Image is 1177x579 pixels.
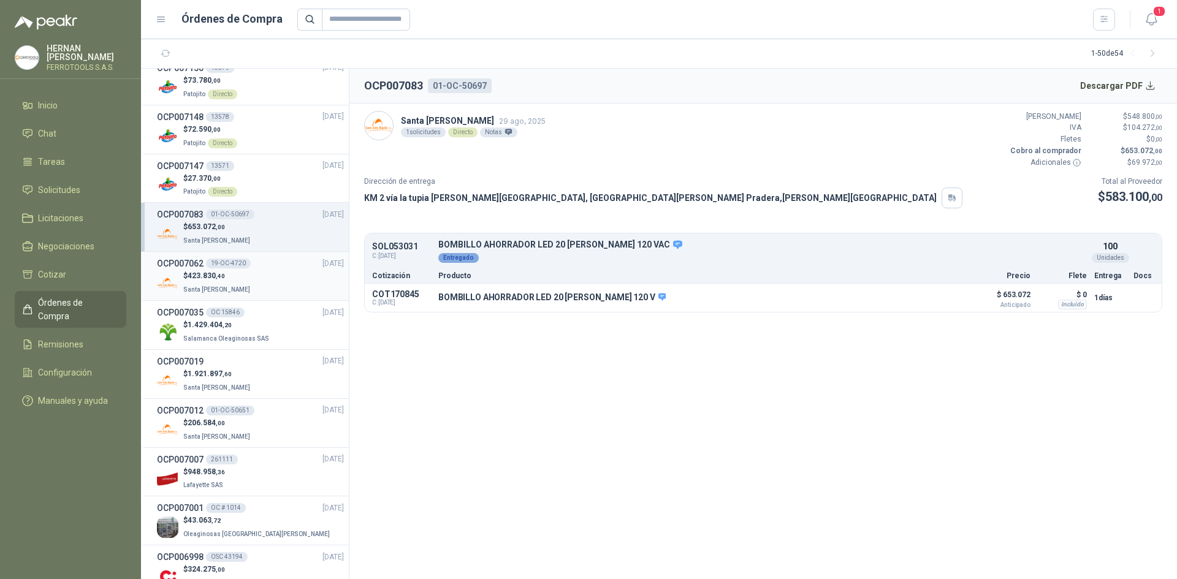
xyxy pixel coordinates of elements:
[183,124,237,135] p: $
[183,319,272,331] p: $
[1008,157,1081,168] p: Adicionales
[216,224,225,230] span: ,00
[188,418,225,427] span: 206.584
[188,516,221,524] span: 43.063
[428,78,492,93] div: 01-OC-50697
[15,94,126,117] a: Inicio
[211,175,221,182] span: ,00
[364,77,423,94] h2: OCP007083
[38,268,66,281] span: Cotizar
[211,126,221,133] span: ,00
[157,468,178,490] img: Company Logo
[372,251,431,261] span: C: [DATE]
[322,502,344,514] span: [DATE]
[322,453,344,465] span: [DATE]
[1103,240,1118,253] p: 100
[38,99,58,112] span: Inicio
[183,173,237,184] p: $
[15,235,126,258] a: Negociaciones
[183,384,250,391] span: Santa [PERSON_NAME]
[1008,134,1081,145] p: Fletes
[157,159,204,173] h3: OCP007147
[401,114,546,127] p: Santa [PERSON_NAME]
[1098,187,1162,206] p: $
[216,469,225,475] span: ,36
[211,77,221,84] span: ,00
[47,44,126,61] p: HERNAN [PERSON_NAME]
[1008,145,1081,157] p: Cobro al comprador
[216,273,225,279] span: ,40
[1038,287,1087,302] p: $ 0
[157,550,204,564] h3: OCP006998
[15,389,126,412] a: Manuales y ayuda
[188,565,225,573] span: 324.275
[188,76,221,85] span: 73.780
[157,404,204,417] h3: OCP007012
[372,272,431,279] p: Cotización
[183,335,269,342] span: Salamanca Oleaginosas SAS
[1008,111,1081,123] p: [PERSON_NAME]
[223,322,232,328] span: ,20
[183,286,250,293] span: Santa [PERSON_NAME]
[969,287,1030,308] p: $ 653.072
[322,355,344,367] span: [DATE]
[183,433,250,440] span: Santa [PERSON_NAME]
[1089,122,1162,134] p: $
[157,453,344,491] a: OCP007007261111[DATE] Company Logo$948.958,36Lafayette SAS
[1073,74,1163,98] button: Descargar PDF
[322,307,344,319] span: [DATE]
[1153,148,1162,154] span: ,00
[183,270,253,282] p: $
[157,223,178,244] img: Company Logo
[15,361,126,384] a: Configuración
[208,89,237,99] div: Directo
[206,210,254,219] div: 01-OC-50697
[372,299,431,306] span: C: [DATE]
[1151,135,1162,143] span: 0
[188,320,232,329] span: 1.429.404
[15,46,39,69] img: Company Logo
[206,552,248,562] div: OSC 43194
[372,242,431,251] p: SOL053031
[157,321,178,342] img: Company Logo
[1149,192,1162,203] span: ,00
[188,271,225,280] span: 423.830
[183,237,250,244] span: Santa [PERSON_NAME]
[38,240,94,253] span: Negociaciones
[15,122,126,145] a: Chat
[216,566,225,573] span: ,00
[322,258,344,270] span: [DATE]
[183,91,205,97] span: Patojito
[1140,9,1162,31] button: 1
[157,517,178,538] img: Company Logo
[438,253,479,263] div: Entregado
[1155,136,1162,143] span: ,00
[157,61,344,100] a: OCP00715013579[DATE] Company Logo$73.780,00PatojitoDirecto
[157,126,178,147] img: Company Logo
[183,368,253,380] p: $
[206,259,251,268] div: 19-OC-4720
[1094,272,1126,279] p: Entrega
[1105,189,1162,204] span: 583.100
[322,404,344,416] span: [DATE]
[15,333,126,356] a: Remisiones
[969,272,1030,279] p: Precio
[480,127,517,137] div: Notas
[15,263,126,286] a: Cotizar
[157,208,344,246] a: OCP00708301-OC-50697[DATE] Company Logo$653.072,00Santa [PERSON_NAME]
[223,371,232,377] span: ,60
[157,174,178,195] img: Company Logo
[157,306,204,319] h3: OCP007035
[1098,176,1162,187] p: Total al Proveedor
[322,111,344,123] span: [DATE]
[1127,123,1162,132] span: 104.272
[183,417,253,429] p: $
[372,289,431,299] p: COT170845
[1092,253,1129,263] div: Unidades
[183,75,237,86] p: $
[206,503,246,513] div: OC # 1014
[15,150,126,173] a: Tareas
[157,355,344,393] a: OCP007019[DATE] Company Logo$1.921.897,60Santa [PERSON_NAME]
[208,187,237,197] div: Directo
[15,178,126,202] a: Solicitudes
